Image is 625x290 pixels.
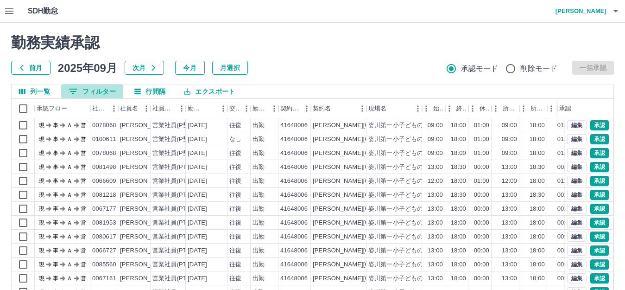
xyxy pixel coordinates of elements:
div: 姿川第一小子どもの家 [368,163,429,172]
div: 0078068 [92,149,116,158]
div: 00:00 [474,274,489,283]
div: 承認 [559,99,571,118]
div: 01:00 [474,149,489,158]
div: 18:00 [530,246,545,255]
button: メニュー [411,102,425,116]
div: 18:00 [530,205,545,213]
div: 社員番号 [92,99,107,118]
div: 09:00 [428,121,443,130]
div: 営業社員(PT契約) [152,260,201,269]
text: Ａ [67,219,72,226]
div: なし [229,135,241,144]
text: 営 [81,164,86,170]
div: 18:00 [451,232,466,241]
button: 編集 [567,190,587,200]
div: 18:00 [530,149,545,158]
div: [PERSON_NAME] [120,205,170,213]
div: [PERSON_NAME] [120,260,170,269]
div: 営業社員(PT契約) [152,246,201,255]
text: 営 [81,136,86,142]
div: 00:00 [557,219,573,227]
div: 13:00 [502,219,517,227]
div: 往復 [229,274,241,283]
text: Ａ [67,247,72,254]
div: 契約名 [313,99,331,118]
div: [PERSON_NAME][GEOGRAPHIC_DATA] [313,121,427,130]
div: 出勤 [253,246,265,255]
div: 18:00 [451,205,466,213]
div: 往復 [229,121,241,130]
div: 姿川第一小子どもの家 [368,149,429,158]
div: 営業社員(PT契約) [152,205,201,213]
div: 出勤 [253,163,265,172]
div: 00:00 [474,232,489,241]
div: 0080617 [92,232,116,241]
div: 現場名 [368,99,386,118]
div: [DATE] [188,246,207,255]
div: 往復 [229,177,241,186]
div: 所定開始 [503,99,518,118]
div: [PERSON_NAME] [120,163,170,172]
div: 13:00 [428,163,443,172]
div: [PERSON_NAME][GEOGRAPHIC_DATA] [313,149,427,158]
div: 18:00 [451,246,466,255]
div: 出勤 [253,149,265,158]
text: 事 [53,178,58,184]
div: 営業社員(P契約) [152,121,197,130]
div: 41648006 [280,219,308,227]
div: 社員名 [120,99,138,118]
div: [PERSON_NAME][GEOGRAPHIC_DATA] [313,205,427,213]
div: 0066609 [92,177,116,186]
div: [DATE] [188,163,207,172]
text: 現 [39,136,44,142]
div: [DATE] [188,219,207,227]
text: 営 [81,233,86,240]
div: 姿川第一小子どもの家 [368,246,429,255]
text: 営 [81,150,86,156]
text: Ａ [67,233,72,240]
button: 編集 [567,204,587,214]
div: [DATE] [188,191,207,200]
text: 現 [39,178,44,184]
div: 41648006 [280,121,308,130]
div: 41648006 [280,163,308,172]
text: 営 [81,219,86,226]
div: 00:00 [557,260,573,269]
text: 営 [81,122,86,129]
div: 交通費 [227,99,251,118]
text: 事 [53,150,58,156]
div: 営業社員(P契約) [152,135,197,144]
div: 交通費 [229,99,240,118]
button: 編集 [567,162,587,172]
div: 現場名 [366,99,422,118]
text: 営 [81,206,86,212]
button: 承認 [590,273,609,284]
div: 0067161 [92,274,116,283]
div: 41648006 [280,260,308,269]
button: 承認 [590,245,609,256]
button: 行間隔 [127,84,173,98]
text: Ａ [67,261,72,268]
div: 13:00 [428,205,443,213]
div: [DATE] [188,177,207,186]
button: メニュー [175,102,189,116]
div: [DATE] [188,260,207,269]
div: [PERSON_NAME] [120,219,170,227]
div: 01:00 [557,177,573,186]
div: 出勤 [253,274,265,283]
text: 現 [39,122,44,129]
div: 姿川第一小子どもの家 [368,219,429,227]
button: 承認 [590,190,609,200]
div: 09:00 [502,149,517,158]
text: 事 [53,233,58,240]
div: 00:00 [557,163,573,172]
text: 事 [53,136,58,142]
div: 承認 [557,99,606,118]
span: 削除モード [520,63,558,74]
div: [PERSON_NAME] [120,121,170,130]
div: 社員区分 [152,99,175,118]
div: 18:00 [451,177,466,186]
button: 前月 [11,61,51,75]
text: 現 [39,261,44,268]
div: 00:00 [557,232,573,241]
